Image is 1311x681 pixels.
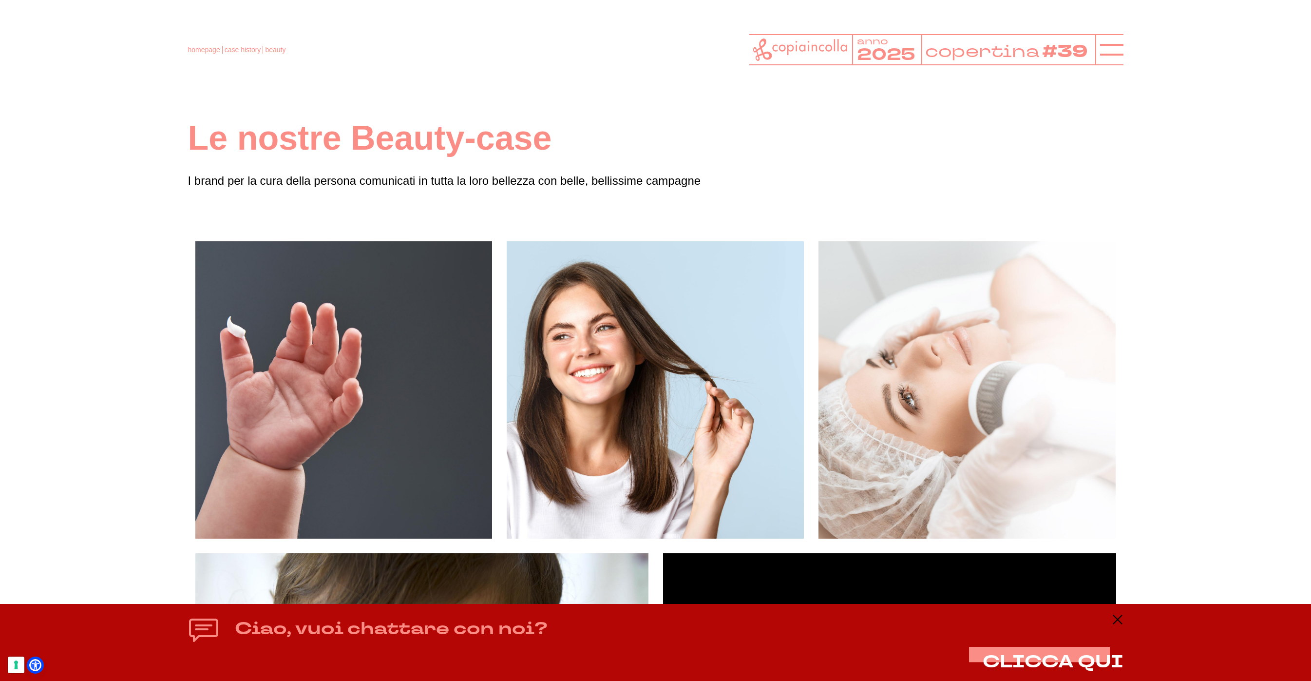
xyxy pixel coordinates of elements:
[856,35,888,47] tspan: anno
[983,653,1123,672] button: CLICCA QUI
[188,46,220,54] a: homepage
[225,46,261,54] a: case history
[29,659,41,671] a: Open Accessibility Menu
[188,117,1123,160] h1: Le nostre Beauty-case
[235,617,548,641] h4: Ciao, vuoi chattare con noi?
[265,46,285,54] a: beauty
[1044,40,1090,64] tspan: #39
[925,40,1041,63] tspan: copertina
[8,657,24,673] button: Le tue preferenze relative al consenso per le tecnologie di tracciamento
[983,650,1123,674] span: CLICCA QUI
[856,43,915,66] tspan: 2025
[188,172,1123,190] p: I brand per la cura della persona comunicati in tutta la loro bellezza con belle, bellissime camp...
